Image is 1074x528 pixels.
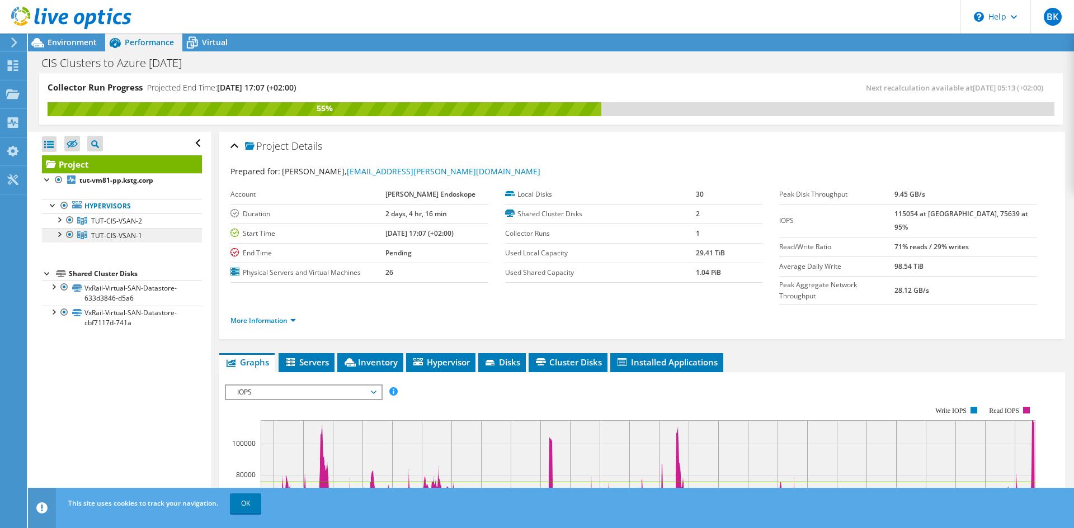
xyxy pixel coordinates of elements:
[973,83,1043,93] span: [DATE] 05:13 (+02:00)
[230,316,296,325] a: More Information
[343,356,398,368] span: Inventory
[505,189,696,200] label: Local Disks
[230,267,385,278] label: Physical Servers and Virtual Machines
[779,279,894,302] label: Peak Aggregate Network Throughput
[69,267,202,280] div: Shared Cluster Disks
[42,155,202,173] a: Project
[1044,8,1062,26] span: BK
[42,228,202,242] a: TUT-CIS-VSAN-1
[91,216,142,226] span: TUT-CIS-VSAN-2
[696,248,725,258] b: 29.41 TiB
[347,166,540,177] a: [EMAIL_ADDRESS][PERSON_NAME][DOMAIN_NAME]
[385,189,475,199] b: [PERSON_NAME] Endoskope
[79,175,153,185] b: tut-vm81-pp.kstg.corp
[779,241,894,253] label: Read/Write Ratio
[779,261,894,272] label: Average Daily Write
[230,189,385,200] label: Account
[866,83,1049,93] span: Next recalculation available at
[385,248,412,258] b: Pending
[230,166,280,177] label: Prepared for:
[505,208,696,220] label: Shared Cluster Disks
[42,280,202,305] a: VxRail-Virtual-SAN-Datastore-633d3846-d5a6
[36,57,199,69] h1: CIS Clusters to Azure [DATE]
[385,209,447,218] b: 2 days, 4 hr, 16 min
[534,356,602,368] span: Cluster Disks
[385,268,393,277] b: 26
[894,261,924,271] b: 98.54 TiB
[696,189,704,199] b: 30
[230,228,385,239] label: Start Time
[48,102,601,115] div: 55%
[42,306,202,330] a: VxRail-Virtual-SAN-Datastore-cbf7117d-741a
[245,141,289,152] span: Project
[505,228,696,239] label: Collector Runs
[385,229,454,238] b: [DATE] 17:07 (+02:00)
[696,209,700,218] b: 2
[284,356,329,368] span: Servers
[68,498,218,508] span: This site uses cookies to track your navigation.
[42,213,202,228] a: TUT-CIS-VSAN-2
[291,139,322,153] span: Details
[894,242,969,251] b: 71% reads / 29% writes
[779,215,894,226] label: IOPS
[412,356,470,368] span: Hypervisor
[696,268,721,277] b: 1.04 PiB
[282,166,540,177] span: [PERSON_NAME],
[505,248,696,259] label: Used Local Capacity
[230,493,261,513] a: OK
[779,189,894,200] label: Peak Disk Throughput
[990,407,1020,415] text: Read IOPS
[230,208,385,220] label: Duration
[894,286,929,295] b: 28.12 GB/s
[42,173,202,188] a: tut-vm81-pp.kstg.corp
[48,37,97,47] span: Environment
[266,487,356,497] text: 95th Percentile = 75639 IOPS
[217,82,296,93] span: [DATE] 17:07 (+02:00)
[42,199,202,213] a: Hypervisors
[230,248,385,259] label: End Time
[894,189,925,199] b: 9.45 GB/s
[696,229,700,238] b: 1
[202,37,228,47] span: Virtual
[484,356,520,368] span: Disks
[974,12,984,22] svg: \n
[935,407,967,415] text: Write IOPS
[236,470,256,479] text: 80000
[91,231,142,240] span: TUT-CIS-VSAN-1
[616,356,718,368] span: Installed Applications
[232,439,256,448] text: 100000
[147,82,296,94] h4: Projected End Time:
[125,37,174,47] span: Performance
[505,267,696,278] label: Used Shared Capacity
[232,386,375,399] span: IOPS
[225,356,269,368] span: Graphs
[894,209,1028,232] b: 115054 at [GEOGRAPHIC_DATA], 75639 at 95%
